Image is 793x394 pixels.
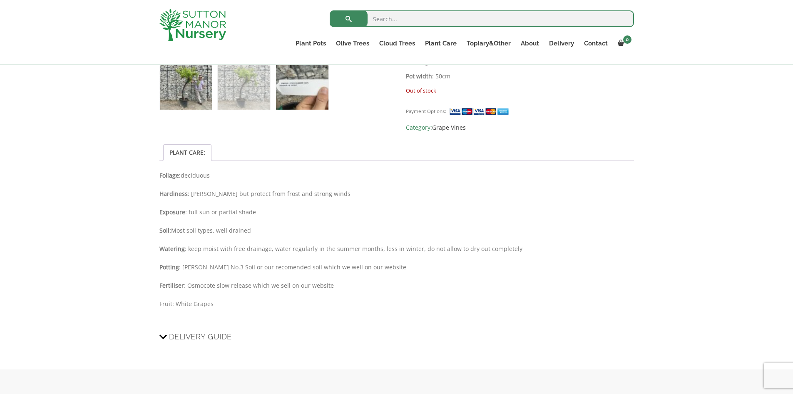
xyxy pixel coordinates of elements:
[160,58,212,110] img: Grape Vine (Vitis Aledo) Gnarled Trunk Large G876 (deciduous)
[449,107,512,116] img: payment supported
[420,38,462,49] a: Plant Care
[169,329,232,344] span: Delivery Guide
[159,226,171,234] strong: Soil:
[159,281,634,291] p: : Osmocote slow release which we sell on our website
[516,38,544,49] a: About
[374,38,420,49] a: Cloud Trees
[159,207,634,217] p: : full sun or partial shade
[218,58,270,110] img: Grape Vine (Vitis Aledo) Gnarled Trunk Large G876 (deciduous) - Image 2
[406,108,446,114] small: Payment Options:
[276,58,328,110] img: Grape Vine (Vitis Aledo) Gnarled Trunk Large G876 (deciduous) - Image 3
[159,262,634,272] p: : [PERSON_NAME] No.3 Soil or our recomended soil which we well on our website
[291,38,331,49] a: Plant Pots
[406,85,634,95] p: Out of stock
[159,281,184,289] strong: Fertiliser
[159,263,179,271] strong: Potting
[159,299,634,309] p: Fruit: White Grapes
[544,38,579,49] a: Delivery
[159,171,181,179] strong: Foliage:
[159,171,634,181] p: deciduous
[159,8,226,41] img: logo
[432,123,466,131] a: Grape Vines
[159,245,185,253] strong: Watering
[159,244,634,254] p: : keep moist with free drainage, water regularly in the summer months, less in winter, do not all...
[330,10,634,27] input: Search...
[613,38,634,49] a: 0
[406,71,634,81] p: : 50cm
[406,123,634,133] span: Category:
[159,208,185,216] strong: Exposure
[159,189,634,199] p: : [PERSON_NAME] but protect from frost and strong winds
[159,190,188,198] strong: Hardiness
[406,72,432,80] strong: Pot width
[579,38,613,49] a: Contact
[331,38,374,49] a: Olive Trees
[462,38,516,49] a: Topiary&Other
[159,226,634,236] p: Most soil types, well drained
[623,35,631,44] span: 0
[169,145,205,161] a: PLANT CARE:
